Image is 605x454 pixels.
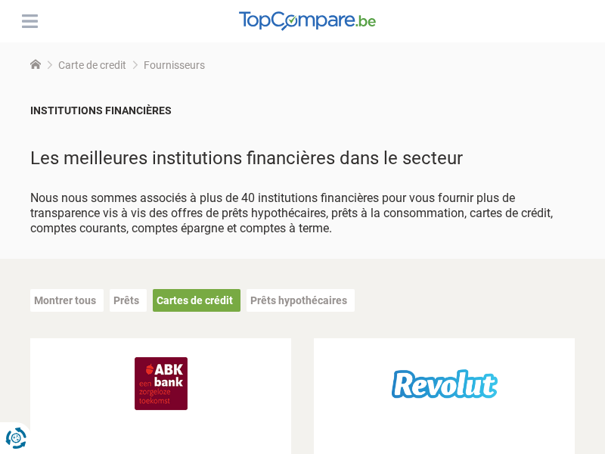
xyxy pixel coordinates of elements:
[30,59,41,71] a: Home
[30,148,575,168] h1: Les meilleures institutions financières dans le secteur
[18,10,41,33] button: Menu
[30,103,575,118] div: INSTITUTIONS FINANCIÈRES
[58,59,126,71] a: Carte de credit
[30,176,575,236] div: Nous nous sommes associés à plus de 40 institutions financières pour vous fournir plus de transpa...
[239,11,376,31] img: TopCompare
[157,294,233,306] a: Cartes de crédit
[250,294,347,306] a: Prêts hypothécaires
[34,294,96,306] a: Montrer tous
[392,370,498,399] img: Revolut
[144,59,205,71] span: Fournisseurs
[108,357,214,410] img: ABK Bank
[113,294,139,306] a: Prêts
